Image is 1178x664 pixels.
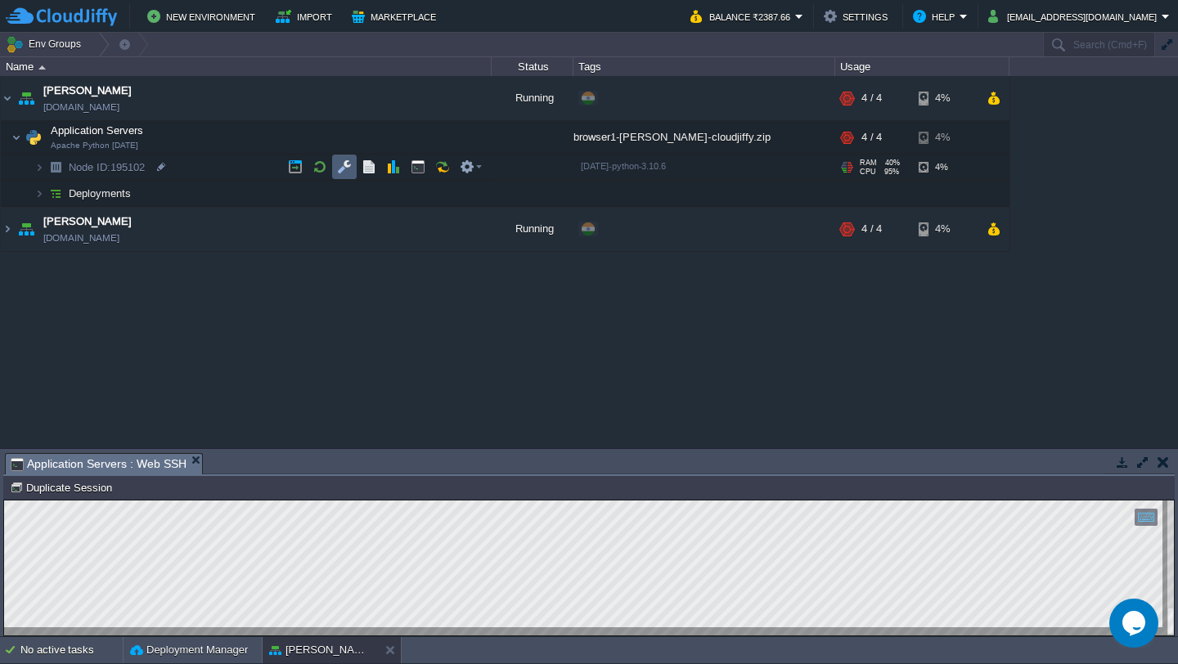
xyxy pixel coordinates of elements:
[1,207,14,251] img: AMDAwAAAACH5BAEAAAAALAAAAAABAAEAAAICRAEAOw==
[861,121,882,154] div: 4 / 4
[573,121,835,154] div: browser1-[PERSON_NAME]-cloudjiffy.zip
[43,83,132,99] a: [PERSON_NAME]
[11,454,187,474] span: Application Servers : Web SSH
[147,7,260,26] button: New Environment
[6,33,87,56] button: Env Groups
[34,181,44,206] img: AMDAwAAAACH5BAEAAAAALAAAAAABAAEAAAICRAEAOw==
[860,159,877,167] span: RAM
[11,121,21,154] img: AMDAwAAAACH5BAEAAAAALAAAAAABAAEAAAICRAEAOw==
[44,181,67,206] img: AMDAwAAAACH5BAEAAAAALAAAAAABAAEAAAICRAEAOw==
[690,7,795,26] button: Balance ₹2387.66
[492,76,573,120] div: Running
[44,155,67,180] img: AMDAwAAAACH5BAEAAAAALAAAAAABAAEAAAICRAEAOw==
[824,7,892,26] button: Settings
[43,230,119,246] a: [DOMAIN_NAME]
[276,7,337,26] button: Import
[581,161,666,171] span: [DATE]-python-3.10.6
[67,160,147,174] span: 195102
[352,7,441,26] button: Marketplace
[34,155,44,180] img: AMDAwAAAACH5BAEAAAAALAAAAAABAAEAAAICRAEAOw==
[269,642,372,658] button: [PERSON_NAME]
[1,76,14,120] img: AMDAwAAAACH5BAEAAAAALAAAAAABAAEAAAICRAEAOw==
[919,207,972,251] div: 4%
[51,141,138,150] span: Apache Python [DATE]
[43,213,132,230] a: [PERSON_NAME]
[836,57,1009,76] div: Usage
[6,7,117,27] img: CloudJiffy
[861,76,882,120] div: 4 / 4
[1109,599,1162,648] iframe: chat widget
[883,159,900,167] span: 40%
[492,57,573,76] div: Status
[10,480,117,495] button: Duplicate Session
[49,124,146,137] a: Application ServersApache Python [DATE]
[15,76,38,120] img: AMDAwAAAACH5BAEAAAAALAAAAAABAAEAAAICRAEAOw==
[38,65,46,70] img: AMDAwAAAACH5BAEAAAAALAAAAAABAAEAAAICRAEAOw==
[43,99,119,115] a: [DOMAIN_NAME]
[988,7,1162,26] button: [EMAIL_ADDRESS][DOMAIN_NAME]
[574,57,834,76] div: Tags
[919,76,972,120] div: 4%
[919,121,972,154] div: 4%
[15,207,38,251] img: AMDAwAAAACH5BAEAAAAALAAAAAABAAEAAAICRAEAOw==
[130,642,248,658] button: Deployment Manager
[919,155,972,180] div: 4%
[860,168,876,176] span: CPU
[67,186,133,200] a: Deployments
[2,57,491,76] div: Name
[492,207,573,251] div: Running
[67,160,147,174] a: Node ID:195102
[22,121,45,154] img: AMDAwAAAACH5BAEAAAAALAAAAAABAAEAAAICRAEAOw==
[883,168,899,176] span: 95%
[20,637,123,663] div: No active tasks
[913,7,960,26] button: Help
[69,161,110,173] span: Node ID:
[49,123,146,137] span: Application Servers
[861,207,882,251] div: 4 / 4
